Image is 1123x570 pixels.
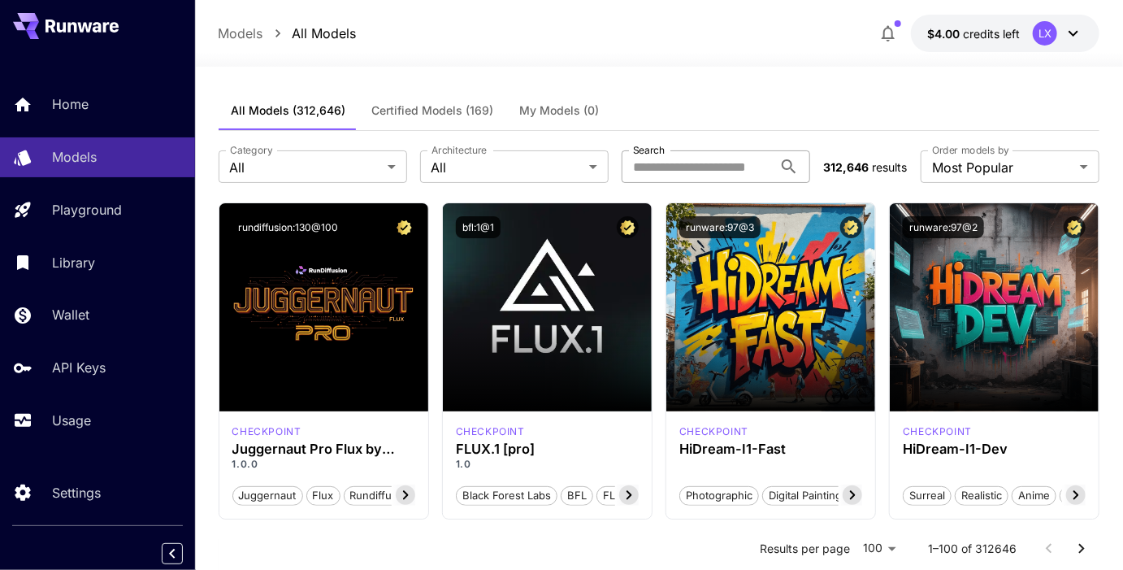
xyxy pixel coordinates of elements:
p: Wallet [52,305,89,324]
span: results [872,160,907,174]
button: Certified Model – Vetted for best performance and includes a commercial license. [840,216,862,238]
label: Order models by [932,143,1009,157]
span: flux [307,488,340,504]
span: BFL [561,488,592,504]
span: rundiffusion [345,488,419,504]
button: Surreal [903,485,952,506]
button: Go to next page [1065,533,1098,565]
span: All [431,158,583,177]
div: FLUX.1 D [232,424,301,439]
span: credits left [963,27,1020,41]
button: FLUX.1 [pro] [596,485,672,506]
label: Search [633,143,665,157]
button: Digital Painting [762,485,848,506]
span: All [230,158,381,177]
button: Photographic [679,485,759,506]
button: Realistic [955,485,1008,506]
button: runware:97@3 [679,216,761,238]
button: BFL [561,485,593,506]
label: Category [230,143,273,157]
nav: breadcrumb [219,24,357,43]
h3: HiDream-I1-Dev [903,442,1086,457]
span: FLUX.1 [pro] [597,488,671,504]
span: Photographic [680,488,758,504]
h3: Juggernaut Pro Flux by RunDiffusion [232,442,415,457]
button: Collapse sidebar [162,543,183,564]
button: Certified Model – Vetted for best performance and includes a commercial license. [393,216,415,238]
span: Black Forest Labs [457,488,557,504]
button: Anime [1012,485,1056,506]
div: LX [1033,21,1057,46]
p: 1.0.0 [232,457,415,472]
p: Library [52,253,95,272]
button: Black Forest Labs [456,485,557,506]
span: Surreal [904,488,951,504]
button: runware:97@2 [903,216,984,238]
p: API Keys [52,358,106,377]
p: checkpoint [903,424,972,439]
p: Results per page [760,541,850,557]
div: fluxpro [456,424,525,439]
h3: HiDream-I1-Fast [679,442,862,457]
p: checkpoint [679,424,748,439]
div: $4.0039 [927,25,1020,42]
p: Settings [52,483,101,503]
div: HiDream Dev [903,424,972,439]
span: Certified Models (169) [372,103,494,118]
button: juggernaut [232,485,303,506]
button: flux [306,485,340,506]
div: 100 [856,537,902,560]
span: My Models (0) [520,103,600,118]
button: $4.0039LX [911,15,1099,52]
span: Stylized [1060,488,1111,504]
button: bfl:1@1 [456,216,501,238]
button: rundiffusion:130@100 [232,216,345,238]
span: Digital Painting [763,488,848,504]
button: rundiffusion [344,485,420,506]
span: All Models (312,646) [232,103,346,118]
div: HiDream Fast [679,424,748,439]
p: Home [52,94,89,114]
span: 312,646 [823,160,869,174]
p: 1.0 [456,457,639,472]
span: Realistic [956,488,1008,504]
span: Anime [1012,488,1056,504]
a: Models [219,24,263,43]
p: Models [52,147,97,167]
p: checkpoint [456,424,525,439]
p: checkpoint [232,424,301,439]
button: Certified Model – Vetted for best performance and includes a commercial license. [617,216,639,238]
span: $4.00 [927,27,963,41]
button: Certified Model – Vetted for best performance and includes a commercial license. [1064,216,1086,238]
a: All Models [293,24,357,43]
span: Most Popular [932,158,1073,177]
p: Usage [52,411,91,430]
div: Collapse sidebar [174,539,195,568]
p: Playground [52,200,122,220]
button: Stylized [1060,485,1112,506]
span: juggernaut [233,488,302,504]
label: Architecture [431,143,487,157]
p: 1–100 of 312646 [928,541,1017,557]
h3: FLUX.1 [pro] [456,442,639,457]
